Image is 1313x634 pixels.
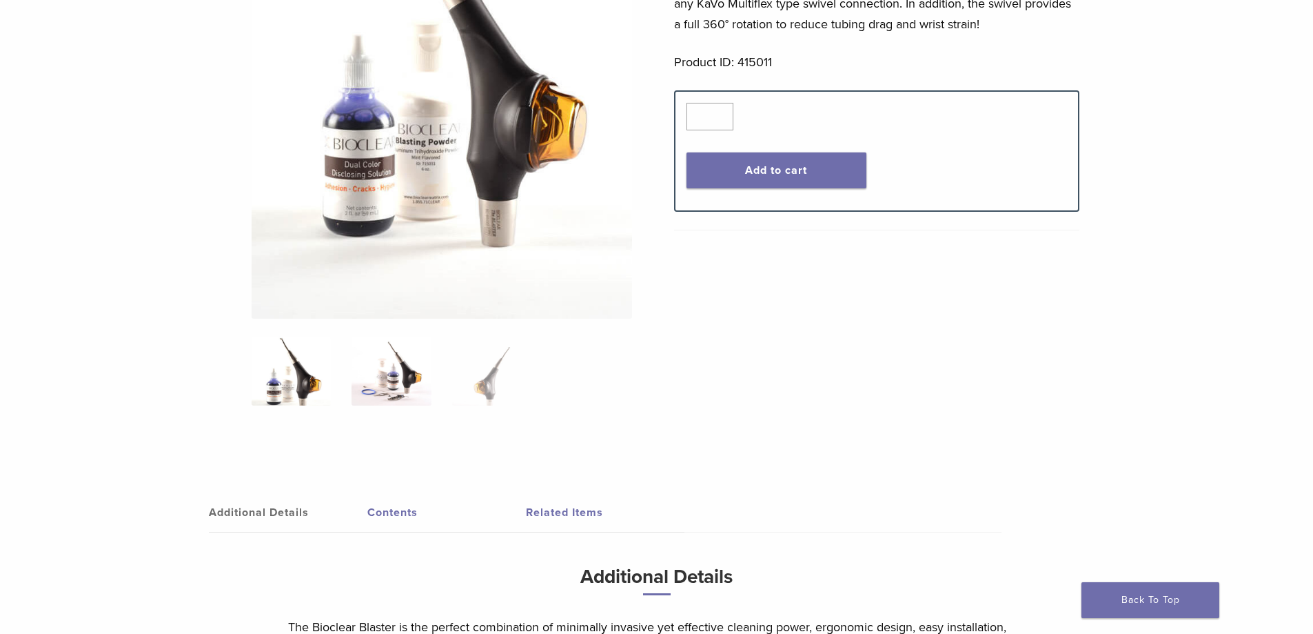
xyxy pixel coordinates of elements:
[367,493,526,532] a: Contents
[352,337,431,406] img: Blaster Kit - Image 2
[526,493,684,532] a: Related Items
[452,337,531,406] img: Blaster Kit - Image 3
[252,337,331,406] img: Bioclear-Blaster-Kit-Simplified-1-e1548850725122-324x324.jpg
[686,152,866,188] button: Add to cart
[209,493,367,532] a: Additional Details
[674,52,1079,72] p: Product ID: 415011
[288,560,1026,606] h3: Additional Details
[1081,582,1219,618] a: Back To Top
